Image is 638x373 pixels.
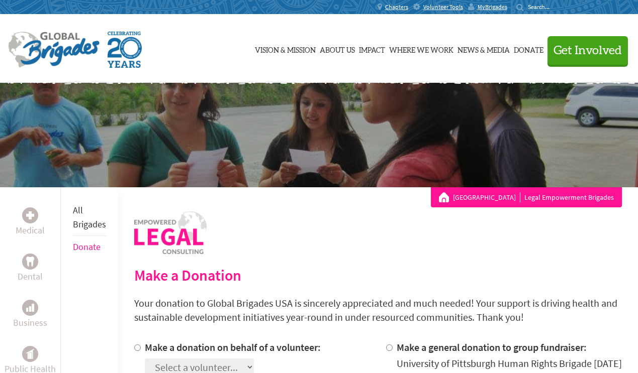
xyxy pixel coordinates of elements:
img: Global Brigades Logo [8,32,100,68]
img: Business [26,304,34,312]
label: Make a donation on behalf of a volunteer: [145,341,321,353]
span: Volunteer Tools [423,3,463,11]
li: Donate [73,236,106,258]
a: Impact [359,24,385,74]
img: Medical [26,211,34,219]
a: Donate [514,24,543,74]
div: Dental [22,254,38,270]
div: Medical [22,207,38,223]
span: Get Involved [554,45,622,57]
p: Medical [16,223,45,237]
a: [GEOGRAPHIC_DATA] [453,192,520,202]
span: MyBrigades [478,3,507,11]
a: DentalDental [18,254,43,284]
a: BusinessBusiness [13,300,47,330]
a: Where We Work [389,24,453,74]
div: Public Health [22,346,38,362]
a: About Us [320,24,355,74]
h2: Make a Donation [134,266,622,284]
img: Global Brigades Celebrating 20 Years [108,32,142,68]
p: Dental [18,270,43,284]
a: Donate [73,241,101,253]
p: Business [13,316,47,330]
img: logo-human-rights.png [134,211,207,254]
a: Vision & Mission [255,24,316,74]
div: Legal Empowerment Brigades [439,192,614,202]
span: Chapters [385,3,408,11]
p: Your donation to Global Brigades USA is sincerely appreciated and much needed! Your support is dr... [134,296,622,324]
a: MedicalMedical [16,207,45,237]
div: Business [22,300,38,316]
img: Dental [26,257,34,266]
input: Search... [528,3,557,11]
img: Public Health [26,349,34,359]
label: Make a general donation to group fundraiser: [397,341,587,353]
a: News & Media [458,24,510,74]
button: Get Involved [548,36,628,65]
a: All Brigades [73,204,106,230]
li: All Brigades [73,199,106,236]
